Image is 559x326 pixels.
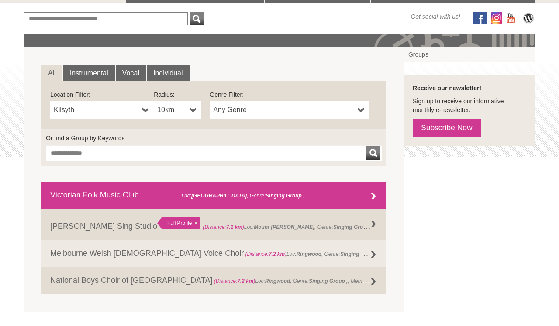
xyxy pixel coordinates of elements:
span: Loc: , Genre: , Members: [244,249,411,258]
label: Genre Filter: [210,90,369,99]
strong: Singing Group , [266,193,304,199]
strong: [GEOGRAPHIC_DATA] [191,193,247,199]
a: Instrumental [63,65,115,82]
a: 10km [154,101,201,119]
label: Or find a Group by Keywords [46,134,382,143]
span: (Distance: ) [203,224,244,230]
a: Victorian Folk Music Club (Distance:5.2 km)Loc:[GEOGRAPHIC_DATA], Genre:Singing Group ,, [41,182,386,209]
a: Kilsyth [50,101,154,119]
strong: Receive our newsletter! [413,85,481,92]
strong: Singing Group , [333,222,372,231]
a: Individual [147,65,190,82]
strong: 7.2 km [269,251,285,257]
strong: Mount [PERSON_NAME] [254,224,314,230]
a: Groups [404,47,535,62]
span: Loc: , Genre: , Members: [203,222,460,231]
span: (Distance: ) [245,251,286,257]
img: icon-instagram.png [491,12,502,24]
strong: 7.1 km [226,224,242,230]
a: National Boys Choir of [GEOGRAPHIC_DATA] (Distance:7.2 km)Loc:Ringwood, Genre:Singing Group ,, Me... [41,267,386,294]
span: (Distance: ) [140,193,182,199]
span: (Distance: ) [214,278,255,284]
a: Any Genre [210,101,369,119]
strong: Singing Group , [340,249,379,258]
span: Kilsyth [54,105,139,115]
div: Full Profile [157,217,200,229]
label: Radius: [154,90,201,99]
strong: Ringwood [296,251,321,257]
span: Any Genre [213,105,354,115]
span: Get social with us! [411,12,460,21]
strong: 5.2 km [164,193,180,199]
a: All [41,65,62,82]
strong: 7.2 km [237,278,253,284]
span: 10km [157,105,186,115]
a: Vocal [116,65,146,82]
strong: Ringwood [265,278,290,284]
a: Melbourne Welsh [DEMOGRAPHIC_DATA] Voice Choir (Distance:7.2 km)Loc:Ringwood, Genre:Singing Group... [41,240,386,267]
a: Subscribe Now [413,119,481,137]
p: Sign up to receive our informative monthly e-newsletter. [413,97,526,114]
label: Location Filter: [50,90,154,99]
strong: Singing Group , [309,278,348,284]
span: Loc: , Genre: , Members: [212,276,382,285]
img: CMVic Blog [522,12,535,24]
span: Loc: , Genre: , [139,193,306,199]
a: [PERSON_NAME] Sing Studio Full Profile (Distance:7.1 km)Loc:Mount [PERSON_NAME], Genre:Singing Gr... [41,209,386,240]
